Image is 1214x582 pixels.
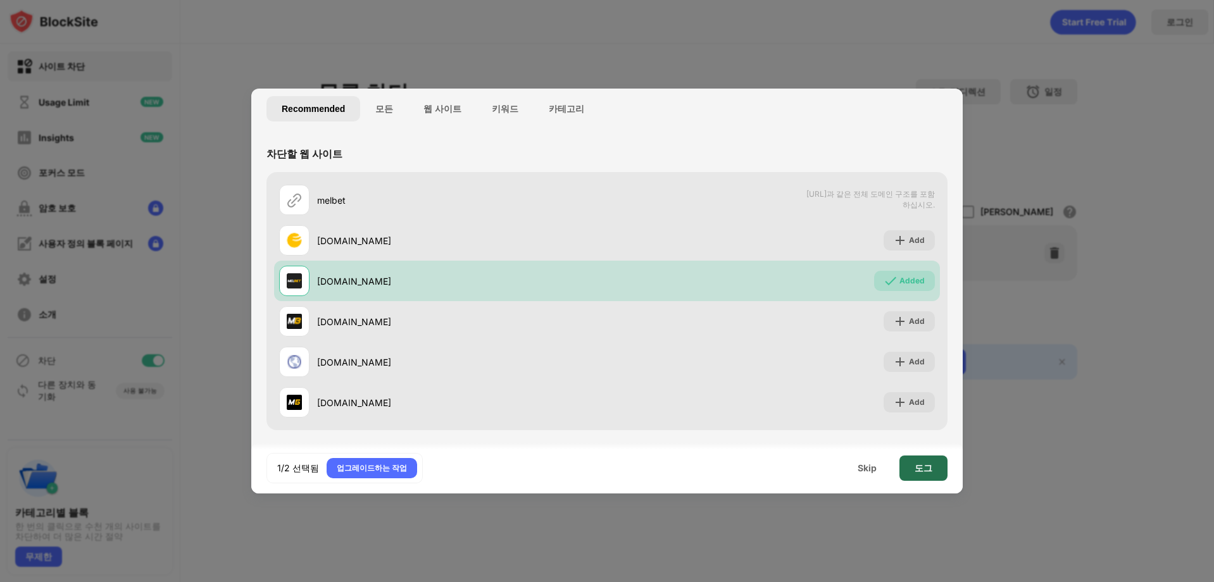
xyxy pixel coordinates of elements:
div: [DOMAIN_NAME] [317,275,607,288]
div: Add [909,234,925,247]
button: Recommended [266,96,360,121]
div: [DOMAIN_NAME] [317,356,607,369]
button: 키워드 [477,96,534,121]
button: 카테고리 [534,96,599,121]
div: Add [909,396,925,409]
img: favicons [287,354,302,369]
img: favicons [287,314,302,329]
div: melbet [317,194,607,207]
div: 차단할 웹 사이트 [266,147,342,161]
img: url.svg [287,192,302,207]
img: favicons [287,395,302,410]
div: 도그 [915,463,932,473]
div: [DOMAIN_NAME] [317,234,607,247]
img: favicons [287,233,302,248]
div: Added [899,275,925,287]
div: Skip [858,463,877,473]
img: favicons [287,273,302,288]
div: 1/2 선택됨 [277,462,319,474]
div: 업그레이드하는 작업 [337,462,407,474]
div: [DOMAIN_NAME] [317,396,607,409]
div: Add [909,356,925,368]
span: [URL]과 같은 전체 도메인 구조를 포함하십시오. [804,189,935,211]
div: Add [909,315,925,328]
button: 웹 사이트 [408,96,477,121]
button: 모든 [360,96,408,121]
div: [DOMAIN_NAME] [317,315,607,328]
